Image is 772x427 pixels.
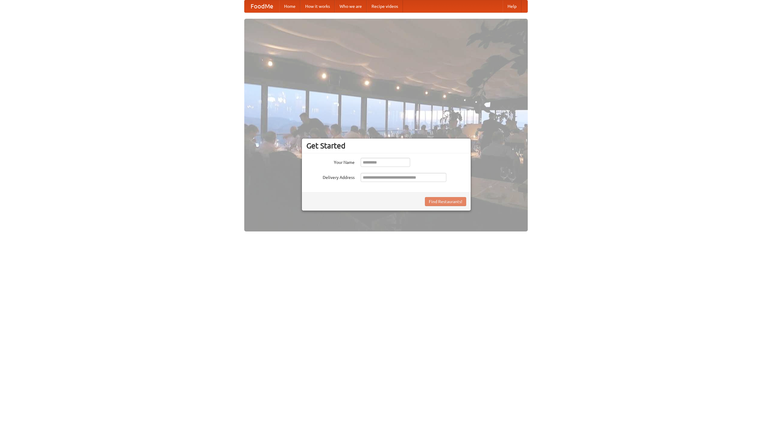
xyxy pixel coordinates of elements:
button: Find Restaurants! [425,197,466,206]
a: Help [503,0,521,12]
label: Delivery Address [306,173,355,180]
a: Who we are [335,0,367,12]
a: Home [279,0,300,12]
label: Your Name [306,158,355,165]
a: FoodMe [245,0,279,12]
a: Recipe videos [367,0,403,12]
a: How it works [300,0,335,12]
h3: Get Started [306,141,466,150]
